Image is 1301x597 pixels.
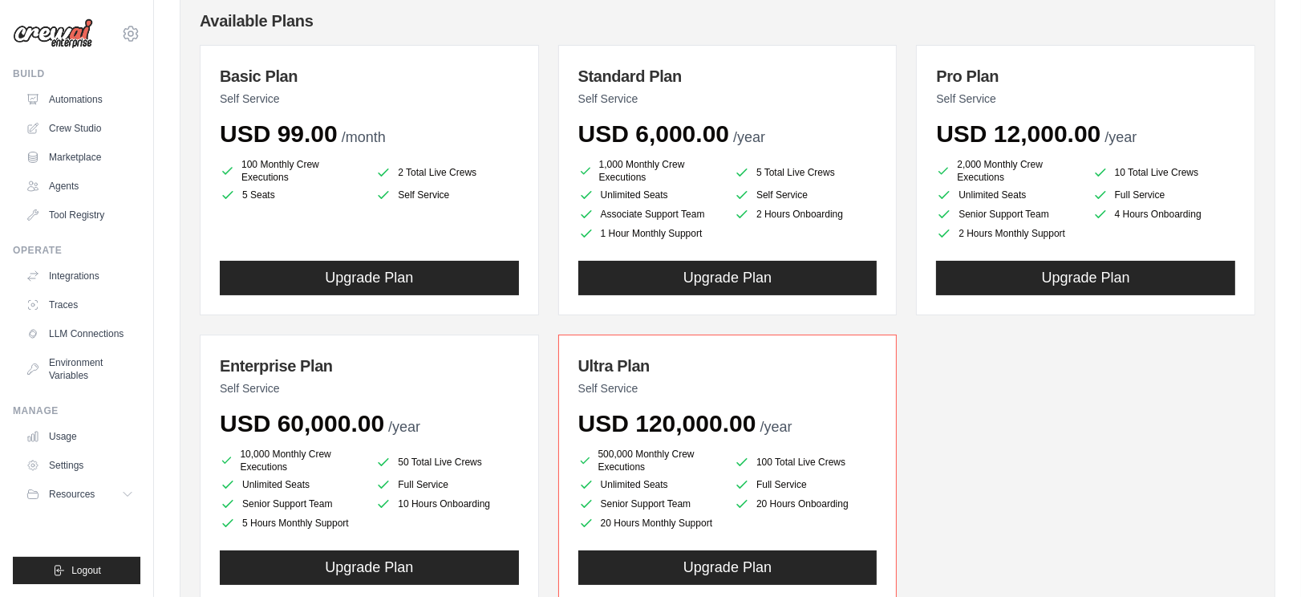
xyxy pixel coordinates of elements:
li: Full Service [734,477,877,493]
iframe: Chat Widget [1221,520,1301,597]
div: Build [13,67,140,80]
li: 10 Total Live Crews [1092,161,1235,184]
h4: Available Plans [200,10,1255,32]
button: Resources [19,481,140,507]
p: Self Service [578,91,877,107]
span: /year [760,419,792,435]
h3: Enterprise Plan [220,355,519,377]
a: Automations [19,87,140,112]
a: Agents [19,173,140,199]
li: 500,000 Monthly Crew Executions [578,448,721,473]
span: USD 120,000.00 [578,410,756,437]
span: Resources [49,488,95,501]
h3: Pro Plan [936,65,1235,87]
li: 50 Total Live Crews [375,451,518,473]
li: 2 Hours Onboarding [734,206,877,222]
li: 2,000 Monthly Crew Executions [936,158,1079,184]
p: Self Service [220,91,519,107]
a: Tool Registry [19,202,140,228]
img: Logo [13,18,93,49]
li: Senior Support Team [936,206,1079,222]
span: USD 6,000.00 [578,120,729,147]
li: 2 Hours Monthly Support [936,225,1079,242]
li: Full Service [1092,187,1235,203]
span: Logout [71,564,101,577]
div: Manage [13,404,140,417]
span: /year [1104,129,1137,145]
li: 5 Total Live Crews [734,161,877,184]
li: 2 Total Live Crews [375,161,518,184]
li: 5 Seats [220,187,363,203]
a: Crew Studio [19,116,140,141]
button: Logout [13,557,140,584]
span: /year [733,129,765,145]
button: Upgrade Plan [578,261,877,295]
h3: Standard Plan [578,65,877,87]
li: 5 Hours Monthly Support [220,515,363,531]
li: 10 Hours Onboarding [375,496,518,512]
a: Settings [19,453,140,478]
button: Upgrade Plan [936,261,1235,295]
li: Full Service [375,477,518,493]
span: USD 12,000.00 [936,120,1100,147]
li: Unlimited Seats [578,187,721,203]
li: 4 Hours Onboarding [1092,206,1235,222]
li: Unlimited Seats [220,477,363,493]
a: Traces [19,292,140,318]
span: USD 60,000.00 [220,410,384,437]
li: 1 Hour Monthly Support [578,225,721,242]
li: 100 Total Live Crews [734,451,877,473]
h3: Basic Plan [220,65,519,87]
li: 1,000 Monthly Crew Executions [578,158,721,184]
li: Associate Support Team [578,206,721,222]
span: /month [342,129,386,145]
li: Self Service [375,187,518,203]
li: Senior Support Team [578,496,721,512]
li: 100 Monthly Crew Executions [220,158,363,184]
a: Environment Variables [19,350,140,388]
li: 10,000 Monthly Crew Executions [220,448,363,473]
button: Upgrade Plan [220,550,519,585]
a: LLM Connections [19,321,140,347]
a: Integrations [19,263,140,289]
button: Upgrade Plan [220,261,519,295]
span: USD 99.00 [220,120,338,147]
a: Marketplace [19,144,140,170]
li: Unlimited Seats [936,187,1079,203]
li: 20 Hours Monthly Support [578,515,721,531]
li: Senior Support Team [220,496,363,512]
p: Self Service [578,380,877,396]
li: 20 Hours Onboarding [734,496,877,512]
li: Unlimited Seats [578,477,721,493]
li: Self Service [734,187,877,203]
div: Operate [13,244,140,257]
h3: Ultra Plan [578,355,877,377]
p: Self Service [220,380,519,396]
span: /year [388,419,420,435]
button: Upgrade Plan [578,550,877,585]
p: Self Service [936,91,1235,107]
a: Usage [19,424,140,449]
